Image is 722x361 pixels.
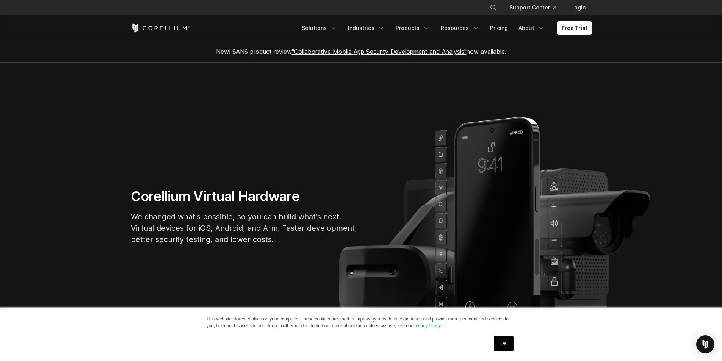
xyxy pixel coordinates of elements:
p: This website stores cookies on your computer. These cookies are used to improve your website expe... [207,316,516,329]
div: Navigation Menu [481,1,592,14]
p: We changed what's possible, so you can build what's next. Virtual devices for iOS, Android, and A... [131,211,358,245]
button: Search [487,1,500,14]
a: OK [494,336,513,351]
a: Privacy Policy. [413,323,442,328]
a: "Collaborative Mobile App Security Development and Analysis" [292,48,467,55]
a: Pricing [486,21,512,35]
a: Corellium Home [131,23,191,33]
span: New! SANS product review now available. [216,48,506,55]
div: Open Intercom Messenger [696,335,714,353]
a: Solutions [297,21,342,35]
a: Resources [436,21,484,35]
a: Login [565,1,592,14]
div: Navigation Menu [297,21,592,35]
a: Products [391,21,435,35]
a: Free Trial [557,21,592,35]
a: Support Center [503,1,562,14]
a: About [514,21,550,35]
h1: Corellium Virtual Hardware [131,188,358,205]
a: Industries [343,21,390,35]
